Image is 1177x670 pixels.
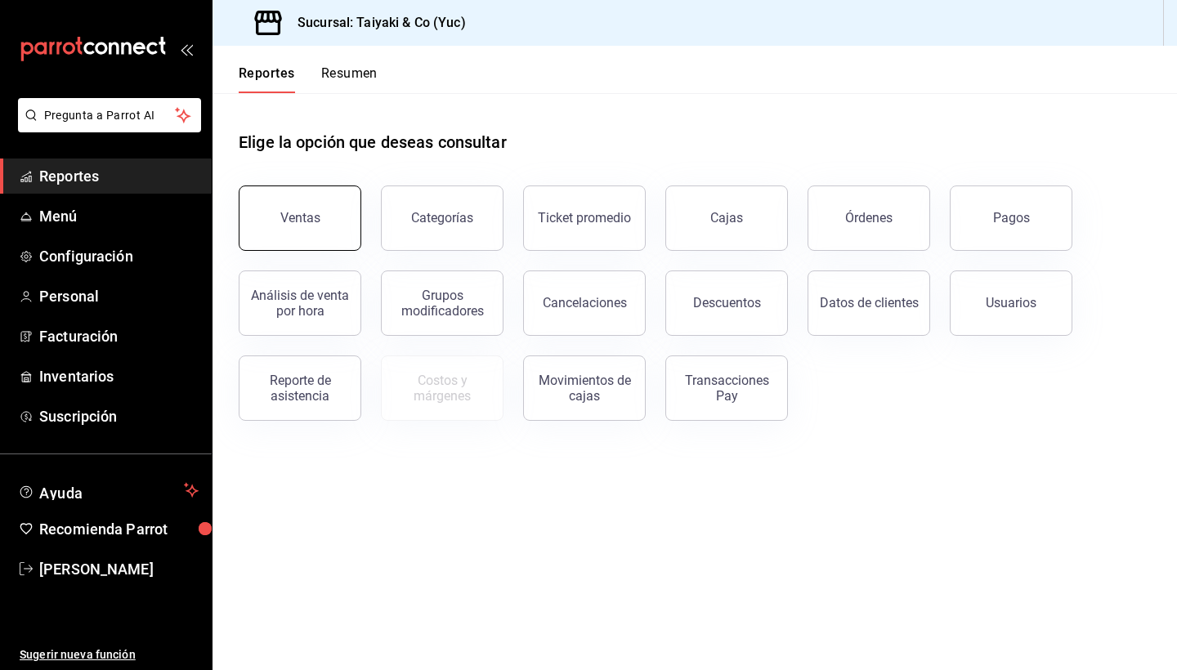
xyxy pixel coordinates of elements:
[180,42,193,56] button: open_drawer_menu
[280,210,320,226] div: Ventas
[993,210,1030,226] div: Pagos
[411,210,473,226] div: Categorías
[693,295,761,310] div: Descuentos
[39,165,199,187] span: Reportes
[284,13,466,33] h3: Sucursal: Taiyaki & Co (Yuc)
[39,405,199,427] span: Suscripción
[239,130,507,154] h1: Elige la opción que deseas consultar
[381,185,503,251] button: Categorías
[543,295,627,310] div: Cancelaciones
[39,365,199,387] span: Inventarios
[39,285,199,307] span: Personal
[392,288,493,319] div: Grupos modificadores
[239,355,361,421] button: Reporte de asistencia
[249,288,351,319] div: Análisis de venta por hora
[523,270,646,336] button: Cancelaciones
[950,270,1072,336] button: Usuarios
[523,185,646,251] button: Ticket promedio
[950,185,1072,251] button: Pagos
[381,355,503,421] button: Contrata inventarios para ver este reporte
[239,65,295,93] button: Reportes
[249,373,351,404] div: Reporte de asistencia
[808,270,930,336] button: Datos de clientes
[534,373,635,404] div: Movimientos de cajas
[39,245,199,267] span: Configuración
[39,325,199,347] span: Facturación
[820,295,919,310] div: Datos de clientes
[523,355,646,421] button: Movimientos de cajas
[321,65,378,93] button: Resumen
[18,98,201,132] button: Pregunta a Parrot AI
[44,107,176,124] span: Pregunta a Parrot AI
[39,518,199,540] span: Recomienda Parrot
[538,210,631,226] div: Ticket promedio
[239,65,378,93] div: navigation tabs
[665,355,788,421] button: Transacciones Pay
[239,185,361,251] button: Ventas
[39,205,199,227] span: Menú
[381,270,503,336] button: Grupos modificadores
[239,270,361,336] button: Análisis de venta por hora
[11,118,201,136] a: Pregunta a Parrot AI
[986,295,1036,310] div: Usuarios
[665,185,788,251] button: Cajas
[710,210,743,226] div: Cajas
[39,558,199,580] span: [PERSON_NAME]
[20,646,199,663] span: Sugerir nueva función
[392,373,493,404] div: Costos y márgenes
[808,185,930,251] button: Órdenes
[39,480,177,500] span: Ayuda
[665,270,788,336] button: Descuentos
[845,210,893,226] div: Órdenes
[676,373,777,404] div: Transacciones Pay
